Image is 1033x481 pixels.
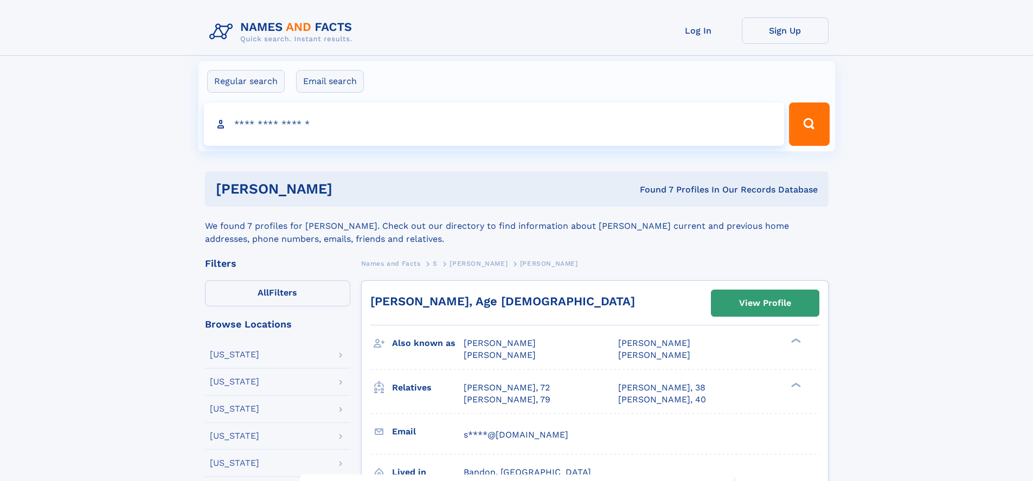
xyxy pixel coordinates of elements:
[370,294,635,308] a: [PERSON_NAME], Age [DEMOGRAPHIC_DATA]
[788,381,801,388] div: ❯
[464,394,550,406] a: [PERSON_NAME], 79
[618,338,690,348] span: [PERSON_NAME]
[392,379,464,397] h3: Relatives
[520,260,578,267] span: [PERSON_NAME]
[742,17,829,44] a: Sign Up
[361,256,421,270] a: Names and Facts
[739,291,791,316] div: View Profile
[210,350,259,359] div: [US_STATE]
[392,334,464,352] h3: Also known as
[464,338,536,348] span: [PERSON_NAME]
[210,405,259,413] div: [US_STATE]
[433,260,438,267] span: S
[789,102,829,146] button: Search Button
[464,350,536,360] span: [PERSON_NAME]
[711,290,819,316] a: View Profile
[433,256,438,270] a: S
[205,319,350,329] div: Browse Locations
[618,394,706,406] a: [PERSON_NAME], 40
[205,17,361,47] img: Logo Names and Facts
[486,184,818,196] div: Found 7 Profiles In Our Records Database
[205,259,350,268] div: Filters
[464,382,550,394] a: [PERSON_NAME], 72
[618,382,705,394] a: [PERSON_NAME], 38
[464,467,591,477] span: Bandon, [GEOGRAPHIC_DATA]
[450,256,508,270] a: [PERSON_NAME]
[207,70,285,93] label: Regular search
[205,280,350,306] label: Filters
[450,260,508,267] span: [PERSON_NAME]
[210,432,259,440] div: [US_STATE]
[205,207,829,246] div: We found 7 profiles for [PERSON_NAME]. Check out our directory to find information about [PERSON_...
[204,102,785,146] input: search input
[258,287,269,298] span: All
[210,377,259,386] div: [US_STATE]
[788,337,801,344] div: ❯
[216,182,486,196] h1: [PERSON_NAME]
[296,70,364,93] label: Email search
[210,459,259,467] div: [US_STATE]
[392,422,464,441] h3: Email
[618,350,690,360] span: [PERSON_NAME]
[655,17,742,44] a: Log In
